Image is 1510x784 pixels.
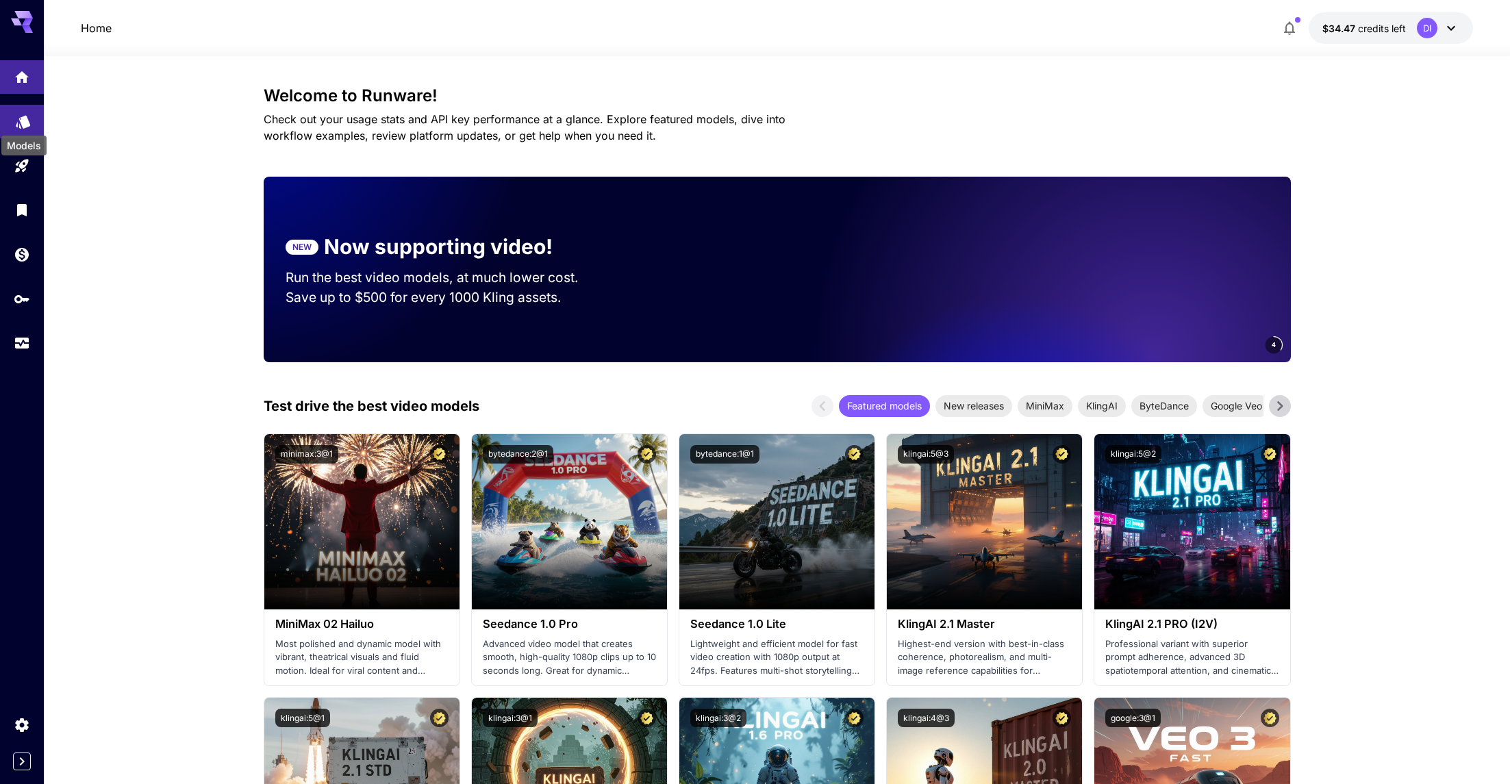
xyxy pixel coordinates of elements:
[1105,637,1279,678] p: Professional variant with superior prompt adherence, advanced 3D spatiotemporal attention, and ci...
[14,716,30,733] div: Settings
[935,395,1012,417] div: New releases
[275,709,330,727] button: klingai:5@1
[1078,395,1126,417] div: KlingAI
[898,709,955,727] button: klingai:4@3
[690,637,864,678] p: Lightweight and efficient model for fast video creation with 1080p output at 24fps. Features mult...
[1105,618,1279,631] h3: KlingAI 2.1 PRO (I2V)
[14,157,30,175] div: Playground
[483,709,538,727] button: klingai:3@1
[935,399,1012,413] span: New releases
[275,618,449,631] h3: MiniMax 02 Hailuo
[1131,395,1197,417] div: ByteDance
[264,86,1291,105] h3: Welcome to Runware!
[1018,399,1072,413] span: MiniMax
[483,618,656,631] h3: Seedance 1.0 Pro
[81,20,112,36] nav: breadcrumb
[264,396,479,416] p: Test drive the best video models
[1105,709,1161,727] button: google:3@1
[839,395,930,417] div: Featured models
[483,637,656,678] p: Advanced video model that creates smooth, high-quality 1080p clips up to 10 seconds long. Great f...
[483,445,553,464] button: bytedance:2@1
[264,112,785,142] span: Check out your usage stats and API key performance at a glance. Explore featured models, dive int...
[1309,12,1473,44] button: $34.46546DI
[839,399,930,413] span: Featured models
[286,268,605,288] p: Run the best video models, at much lower cost.
[1094,434,1289,609] img: alt
[1322,21,1406,36] div: $34.46546
[324,231,553,262] p: Now supporting video!
[275,637,449,678] p: Most polished and dynamic model with vibrant, theatrical visuals and fluid motion. Ideal for vira...
[13,753,31,770] button: Expand sidebar
[1322,23,1358,34] span: $34.47
[1203,233,1510,784] div: 채팅 위젯
[81,20,112,36] a: Home
[14,201,30,218] div: Library
[1131,399,1197,413] span: ByteDance
[845,709,864,727] button: Certified Model – Vetted for best performance and includes a commercial license.
[264,434,460,609] img: alt
[898,618,1071,631] h3: KlingAI 2.1 Master
[887,434,1082,609] img: alt
[472,434,667,609] img: alt
[14,64,30,81] div: Home
[14,290,30,307] div: API Keys
[430,709,449,727] button: Certified Model – Vetted for best performance and includes a commercial license.
[1053,445,1071,464] button: Certified Model – Vetted for best performance and includes a commercial license.
[679,434,874,609] img: alt
[1203,395,1270,417] div: Google Veo
[286,288,605,307] p: Save up to $500 for every 1000 Kling assets.
[898,637,1071,678] p: Highest-end version with best-in-class coherence, photorealism, and multi-image reference capabil...
[845,445,864,464] button: Certified Model – Vetted for best performance and includes a commercial license.
[690,709,746,727] button: klingai:3@2
[14,335,30,352] div: Usage
[690,445,759,464] button: bytedance:1@1
[690,618,864,631] h3: Seedance 1.0 Lite
[1203,399,1270,413] span: Google Veo
[430,445,449,464] button: Certified Model – Vetted for best performance and includes a commercial license.
[1417,18,1437,38] div: DI
[638,445,656,464] button: Certified Model – Vetted for best performance and includes a commercial license.
[15,109,32,126] div: Models
[898,445,954,464] button: klingai:5@3
[638,709,656,727] button: Certified Model – Vetted for best performance and includes a commercial license.
[1018,395,1072,417] div: MiniMax
[14,246,30,263] div: Wallet
[275,445,338,464] button: minimax:3@1
[292,241,312,253] p: NEW
[1105,445,1161,464] button: klingai:5@2
[1053,709,1071,727] button: Certified Model – Vetted for best performance and includes a commercial license.
[1358,23,1406,34] span: credits left
[1078,399,1126,413] span: KlingAI
[1203,233,1510,784] iframe: Chat Widget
